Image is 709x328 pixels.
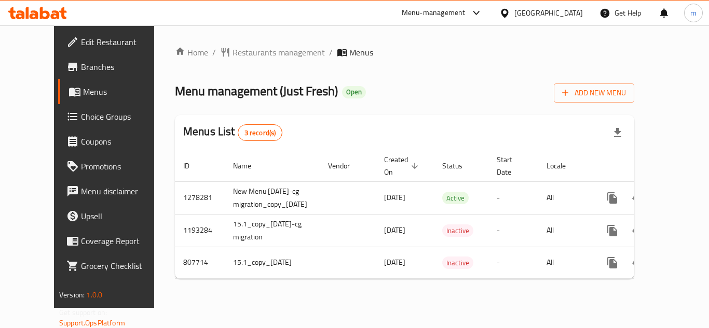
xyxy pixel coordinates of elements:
[175,46,208,59] a: Home
[514,7,583,19] div: [GEOGRAPHIC_DATA]
[238,128,282,138] span: 3 record(s)
[58,129,172,154] a: Coupons
[605,120,630,145] div: Export file
[600,186,625,210] button: more
[538,181,592,214] td: All
[58,30,172,54] a: Edit Restaurant
[225,181,320,214] td: New Menu [DATE]-cg migration_copy_[DATE]
[554,83,634,103] button: Add New Menu
[342,86,366,98] div: Open
[175,247,225,278] td: 807714
[442,225,473,237] span: Inactive
[442,192,469,204] span: Active
[59,306,107,319] span: Get support on:
[81,260,164,272] span: Grocery Checklist
[225,214,320,247] td: 15.1_copy_[DATE]-cg migration
[442,160,476,172] span: Status
[58,104,172,129] a: Choice Groups
[538,214,592,247] td: All
[538,247,592,278] td: All
[58,154,172,179] a: Promotions
[81,210,164,222] span: Upsell
[175,79,338,103] span: Menu management ( Just Fresh )
[183,160,203,172] span: ID
[175,150,708,279] table: enhanced table
[175,181,225,214] td: 1278281
[81,160,164,173] span: Promotions
[592,150,708,182] th: Actions
[384,153,421,178] span: Created On
[625,250,650,275] button: Change Status
[625,218,650,243] button: Change Status
[384,255,405,269] span: [DATE]
[497,153,526,178] span: Start Date
[83,85,164,98] span: Menus
[328,160,363,172] span: Vendor
[329,46,333,59] li: /
[81,36,164,48] span: Edit Restaurant
[488,214,538,247] td: -
[58,179,172,204] a: Menu disclaimer
[562,87,626,99] span: Add New Menu
[488,181,538,214] td: -
[58,229,172,253] a: Coverage Report
[58,79,172,104] a: Menus
[81,110,164,123] span: Choice Groups
[58,253,172,278] a: Grocery Checklist
[384,191,405,204] span: [DATE]
[600,218,625,243] button: more
[233,160,265,172] span: Name
[442,192,469,204] div: Active
[59,288,85,302] span: Version:
[212,46,216,59] li: /
[220,46,325,59] a: Restaurants management
[547,160,579,172] span: Locale
[600,250,625,275] button: more
[58,54,172,79] a: Branches
[233,46,325,59] span: Restaurants management
[81,235,164,247] span: Coverage Report
[225,247,320,278] td: 15.1_copy_[DATE]
[86,288,102,302] span: 1.0.0
[183,124,282,141] h2: Menus List
[238,124,283,141] div: Total records count
[175,214,225,247] td: 1193284
[488,247,538,278] td: -
[81,61,164,73] span: Branches
[690,7,697,19] span: m
[342,88,366,96] span: Open
[625,186,650,210] button: Change Status
[402,7,466,19] div: Menu-management
[442,257,473,269] span: Inactive
[58,204,172,229] a: Upsell
[81,135,164,148] span: Coupons
[81,185,164,197] span: Menu disclaimer
[384,223,405,237] span: [DATE]
[175,46,634,59] nav: breadcrumb
[349,46,373,59] span: Menus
